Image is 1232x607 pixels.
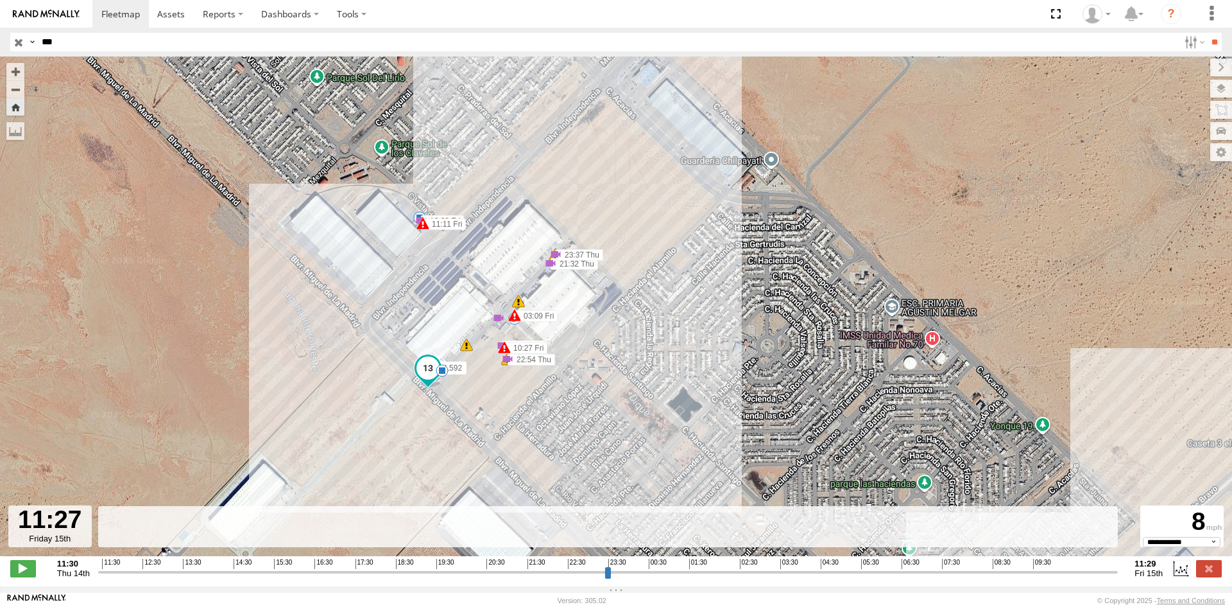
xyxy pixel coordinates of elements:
strong: 11:29 [1134,559,1163,568]
span: 06:30 [902,559,920,569]
span: 04:30 [821,559,839,569]
span: 13:30 [183,559,201,569]
span: L592 [445,364,462,373]
span: 02:30 [740,559,758,569]
strong: 11:30 [57,559,90,568]
div: 5 [413,211,426,224]
label: 22:54 Thu [508,354,555,365]
span: 14:30 [234,559,252,569]
span: 07:30 [942,559,960,569]
span: 15:30 [274,559,292,569]
span: 20:30 [486,559,504,569]
span: 21:30 [527,559,545,569]
span: Thu 14th Aug 2025 [57,568,90,578]
span: 03:30 [780,559,798,569]
div: © Copyright 2025 - [1097,597,1225,604]
span: Fri 15th Aug 2025 [1134,568,1163,578]
span: 23:30 [608,559,626,569]
div: 16 [512,295,525,308]
div: 17 [492,312,505,324]
label: 23:37 Thu [556,249,603,261]
div: 35 [508,312,521,325]
button: Zoom in [6,63,24,80]
div: 8 [1142,507,1222,537]
span: 18:30 [396,559,414,569]
i: ? [1161,4,1181,24]
div: 5 [460,339,473,351]
label: 11:11 Fri [423,218,466,230]
label: 03:09 Fri [515,310,558,322]
span: 19:30 [436,559,454,569]
label: Map Settings [1210,143,1232,161]
span: 22:30 [568,559,586,569]
a: Visit our Website [7,594,66,607]
div: Version: 305.02 [558,597,606,604]
span: 09:30 [1033,559,1051,569]
span: 12:30 [142,559,160,569]
a: Terms and Conditions [1157,597,1225,604]
span: 11:30 [102,559,120,569]
img: rand-logo.svg [13,10,80,19]
label: 10:20 Fri [502,340,545,352]
label: 10:27 Fri [504,342,547,354]
label: Measure [6,122,24,140]
label: Play/Stop [10,560,36,577]
div: Roberto Garcia [1078,4,1115,24]
label: Close [1196,560,1222,577]
span: 01:30 [689,559,707,569]
label: Search Query [27,33,37,51]
label: 21:32 Thu [551,258,598,270]
button: Zoom out [6,80,24,98]
span: 08:30 [993,559,1011,569]
span: 17:30 [355,559,373,569]
label: 10:33 Fri [421,215,464,227]
button: Zoom Home [6,98,24,116]
label: Search Filter Options [1179,33,1207,51]
span: 05:30 [861,559,879,569]
span: 00:30 [649,559,667,569]
span: 16:30 [314,559,332,569]
div: 10 [436,364,449,377]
